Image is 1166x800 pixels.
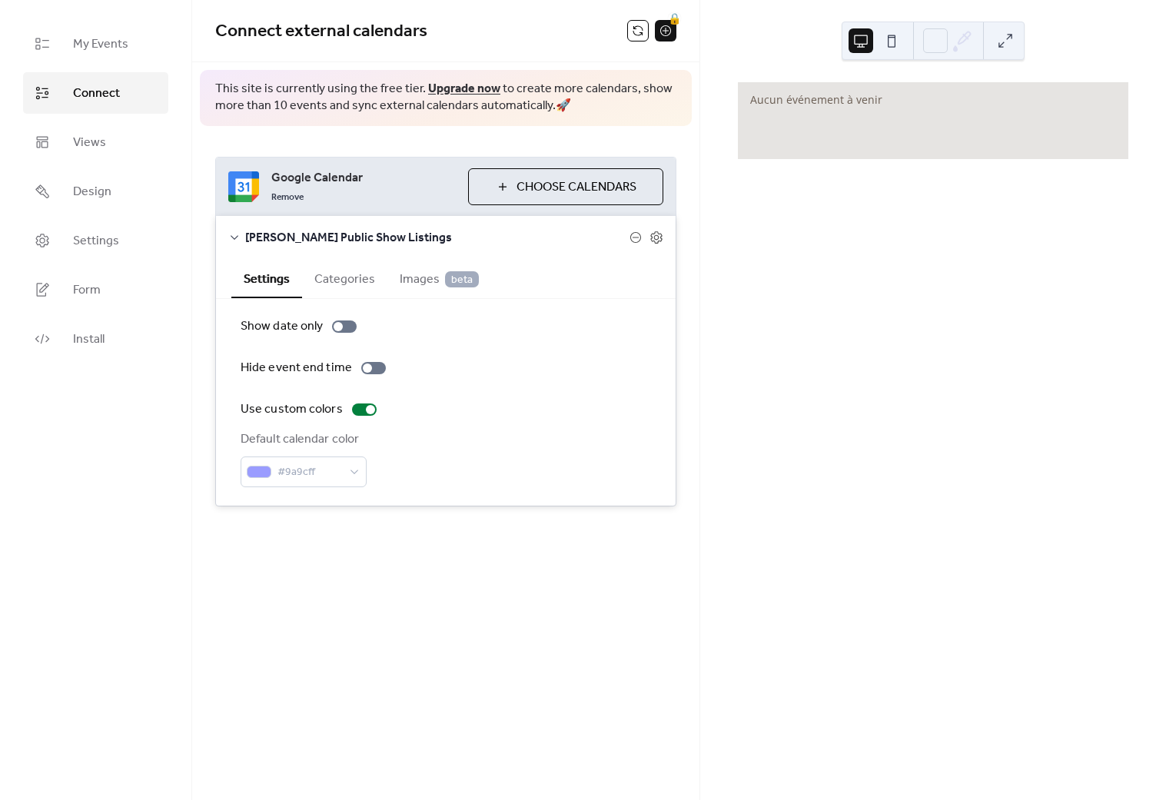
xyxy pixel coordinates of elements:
a: Design [23,171,168,212]
a: Upgrade now [428,77,500,101]
span: My Events [73,35,128,54]
button: Images beta [387,259,491,297]
span: Images [400,271,479,289]
a: Form [23,269,168,310]
span: Remove [271,191,304,204]
a: Settings [23,220,168,261]
span: Connect [73,85,120,103]
a: Connect [23,72,168,114]
span: #9a9cff [277,463,342,482]
div: Hide event end time [241,359,352,377]
button: Settings [231,259,302,298]
div: Aucun événement à venir [750,91,1116,108]
span: Connect external calendars [215,15,427,48]
a: Views [23,121,168,163]
span: Google Calendar [271,169,456,188]
div: Use custom colors [241,400,343,419]
span: Choose Calendars [517,178,636,197]
span: Design [73,183,111,201]
span: beta [445,271,479,287]
img: google [228,171,259,202]
div: Default calendar color [241,430,364,449]
span: This site is currently using the free tier. to create more calendars, show more than 10 events an... [215,81,676,115]
span: Settings [73,232,119,251]
span: [PERSON_NAME] Public Show Listings [245,229,630,247]
div: Show date only [241,317,323,336]
a: My Events [23,23,168,65]
span: Form [73,281,101,300]
a: Install [23,318,168,360]
button: Categories [302,259,387,297]
button: Choose Calendars [468,168,663,205]
span: Views [73,134,106,152]
span: Install [73,330,105,349]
